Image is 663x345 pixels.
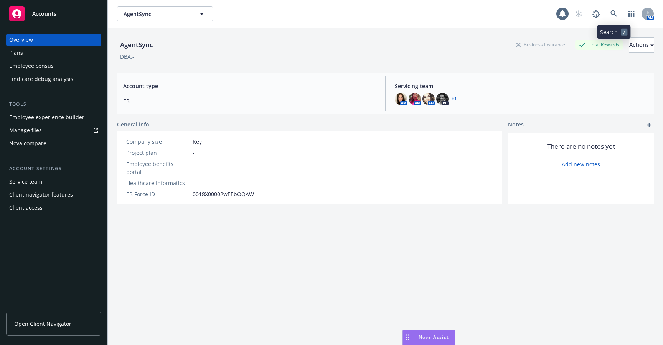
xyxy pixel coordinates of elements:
a: Add new notes [562,160,600,168]
a: +1 [452,97,457,101]
a: Find care debug analysis [6,73,101,85]
a: add [645,120,654,130]
span: AgentSync [124,10,190,18]
span: Account type [123,82,376,90]
button: Actions [629,37,654,53]
a: Accounts [6,3,101,25]
a: Nova compare [6,137,101,149]
div: Nova compare [9,137,46,149]
span: EB [123,97,376,105]
a: Report a Bug [589,6,604,21]
span: Notes [508,120,524,130]
div: Employee experience builder [9,111,84,123]
div: Client access [9,202,43,214]
button: AgentSync [117,6,213,21]
a: Employee census [6,60,101,72]
img: photo [395,93,407,105]
div: Tools [6,100,101,108]
img: photo [409,93,421,105]
div: Company size [126,138,190,146]
a: Overview [6,34,101,46]
div: DBA: - [120,53,134,61]
div: Overview [9,34,33,46]
span: Servicing team [395,82,648,90]
span: - [193,164,195,172]
a: Client navigator features [6,189,101,201]
span: Nova Assist [419,334,449,340]
span: Open Client Navigator [14,320,71,328]
div: Total Rewards [575,40,623,49]
div: Service team [9,176,42,188]
div: Project plan [126,149,190,157]
a: Client access [6,202,101,214]
span: General info [117,120,149,128]
a: Service team [6,176,101,188]
div: Employee census [9,60,54,72]
a: Start snowing [571,6,586,21]
span: - [193,149,195,157]
div: Manage files [9,124,42,136]
div: EB Force ID [126,190,190,198]
div: Healthcare Informatics [126,179,190,187]
span: There are no notes yet [547,142,615,151]
a: Employee experience builder [6,111,101,123]
div: Client navigator features [9,189,73,201]
div: Employee benefits portal [126,160,190,176]
span: 0018X00002wEEbOQAW [193,190,254,198]
span: Key [193,138,202,146]
div: AgentSync [117,40,156,50]
div: Actions [629,38,654,52]
div: Find care debug analysis [9,73,73,85]
img: photo [422,93,435,105]
span: - [193,179,195,187]
div: Plans [9,47,23,59]
button: Nova Assist [402,330,455,345]
div: Business Insurance [512,40,569,49]
div: Account settings [6,165,101,172]
a: Search [606,6,622,21]
a: Manage files [6,124,101,136]
div: Drag to move [403,330,412,345]
a: Plans [6,47,101,59]
a: Switch app [624,6,639,21]
span: Accounts [32,11,56,17]
img: photo [436,93,449,105]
